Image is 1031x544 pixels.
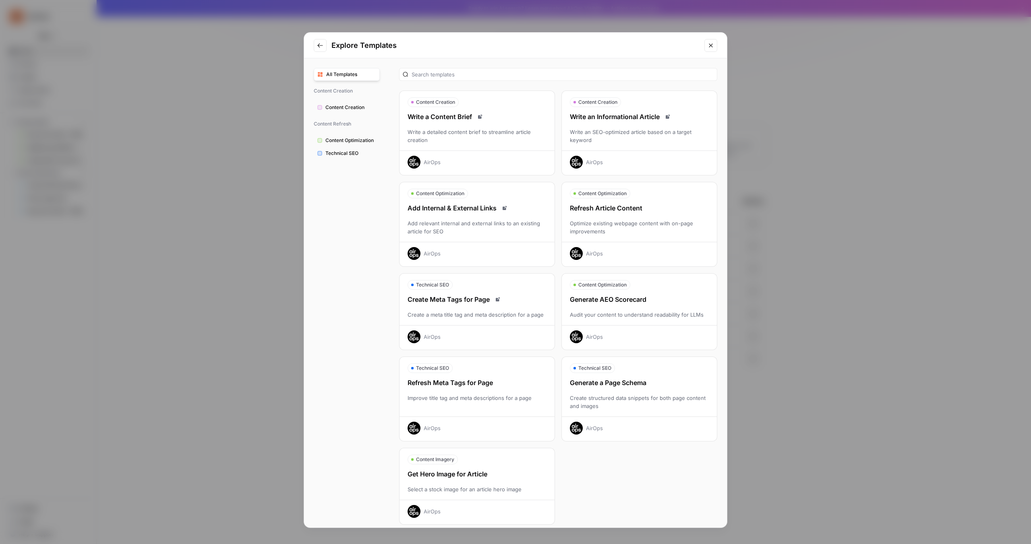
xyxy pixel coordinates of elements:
[424,249,441,258] div: AirOps
[500,203,509,213] a: Read docs
[325,137,376,144] span: Content Optimization
[562,112,717,122] div: Write an Informational Article
[400,295,555,304] div: Create Meta Tags for Page
[578,99,617,106] span: Content Creation
[314,147,380,160] button: Technical SEO
[314,68,380,81] button: All Templates
[561,356,717,441] button: Technical SEOGenerate a Page SchemaCreate structured data snippets for both page content and imag...
[326,71,376,78] span: All Templates
[586,424,603,432] div: AirOps
[562,311,717,319] div: Audit your content to understand readability for LLMs
[416,456,454,463] span: Content Imagery
[493,295,503,304] a: Read docs
[314,39,327,52] button: Go to previous step
[424,424,441,432] div: AirOps
[325,104,376,111] span: Content Creation
[561,182,717,267] button: Content OptimizationRefresh Article ContentOptimize existing webpage content with on-page improve...
[586,158,603,166] div: AirOps
[400,469,555,479] div: Get Hero Image for Article
[314,117,380,131] span: Content Refresh
[578,281,627,288] span: Content Optimization
[399,273,555,350] button: Technical SEOCreate Meta Tags for PageRead docsCreate a meta title tag and meta description for a...
[561,273,717,350] button: Content OptimizationGenerate AEO ScorecardAudit your content to understand readability for LLMsAi...
[562,219,717,235] div: Optimize existing webpage content with on-page improvements
[400,128,555,144] div: Write a detailed content brief to streamline article creation
[416,190,464,197] span: Content Optimization
[578,190,627,197] span: Content Optimization
[416,99,455,106] span: Content Creation
[586,333,603,341] div: AirOps
[562,394,717,410] div: Create structured data snippets for both page content and images
[562,378,717,387] div: Generate a Page Schema
[400,219,555,235] div: Add relevant internal and external links to an existing article for SEO
[424,333,441,341] div: AirOps
[331,40,700,51] h2: Explore Templates
[400,485,555,493] div: Select a stock image for an article hero image
[562,203,717,213] div: Refresh Article Content
[416,281,449,288] span: Technical SEO
[412,70,714,78] input: Search templates
[314,101,380,114] button: Content Creation
[663,112,673,122] a: Read docs
[424,507,441,515] div: AirOps
[475,112,485,122] a: Read docs
[400,311,555,319] div: Create a meta title tag and meta description for a page
[416,365,449,372] span: Technical SEO
[578,365,611,372] span: Technical SEO
[325,150,376,157] span: Technical SEO
[424,158,441,166] div: AirOps
[704,39,717,52] button: Close modal
[400,394,555,410] div: Improve title tag and meta descriptions for a page
[562,295,717,304] div: Generate AEO Scorecard
[400,203,555,213] div: Add Internal & External Links
[314,84,380,98] span: Content Creation
[586,249,603,258] div: AirOps
[561,91,717,175] button: Content CreationWrite an Informational ArticleRead docsWrite an SEO-optimized article based on a ...
[314,134,380,147] button: Content Optimization
[562,128,717,144] div: Write an SEO-optimized article based on a target keyword
[400,112,555,122] div: Write a Content Brief
[399,356,555,441] button: Technical SEORefresh Meta Tags for PageImprove title tag and meta descriptions for a pageAirOps
[399,91,555,175] button: Content CreationWrite a Content BriefRead docsWrite a detailed content brief to streamline articl...
[400,378,555,387] div: Refresh Meta Tags for Page
[399,182,555,267] button: Content OptimizationAdd Internal & External LinksRead docsAdd relevant internal and external link...
[399,448,555,525] button: Content ImageryGet Hero Image for ArticleSelect a stock image for an article hero imageAirOps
